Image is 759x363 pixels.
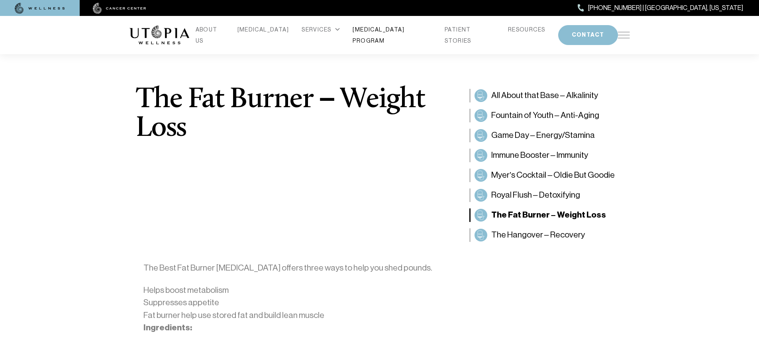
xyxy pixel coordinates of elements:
span: Myer’s Cocktail – Oldie But Goodie [491,169,615,182]
strong: Ingredients: [143,322,192,333]
a: ABOUT US [196,24,225,46]
a: The Hangover – RecoveryThe Hangover – Recovery [469,228,630,242]
span: The Fat Burner – Weight Loss [491,209,606,222]
a: RESOURCES [508,24,545,35]
span: Fountain of Youth – Anti-Aging [491,109,599,122]
a: [MEDICAL_DATA] PROGRAM [353,24,432,46]
img: The Fat Burner – Weight Loss [476,210,486,220]
img: Royal Flush – Detoxifying [476,190,486,200]
li: Suppresses appetite [143,296,445,309]
p: The Best Fat Burner [MEDICAL_DATA] offers three ways to help you shed pounds. [143,262,445,275]
span: Immune Booster – Immunity [491,149,588,162]
a: PATIENT STORIES [445,24,495,46]
img: Myer’s Cocktail – Oldie But Goodie [476,171,486,180]
img: wellness [15,3,65,14]
img: icon-hamburger [618,32,630,38]
a: Myer’s Cocktail – Oldie But GoodieMyer’s Cocktail – Oldie But Goodie [469,169,630,182]
span: Royal Flush – Detoxifying [491,189,580,202]
img: Game Day – Energy/Stamina [476,131,486,140]
a: The Fat Burner – Weight LossThe Fat Burner – Weight Loss [469,208,630,222]
img: All About that Base – Alkalinity [476,91,486,100]
img: Fountain of Youth – Anti-Aging [476,111,486,120]
a: Fountain of Youth – Anti-AgingFountain of Youth – Anti-Aging [469,109,630,122]
div: SERVICES [302,24,340,35]
img: The Hangover – Recovery [476,230,486,240]
a: Immune Booster – ImmunityImmune Booster – Immunity [469,149,630,162]
img: cancer center [93,3,146,14]
a: All About that Base – AlkalinityAll About that Base – Alkalinity [469,89,630,102]
a: [PHONE_NUMBER] | [GEOGRAPHIC_DATA], [US_STATE] [578,3,743,13]
img: logo [129,26,189,45]
li: Fat burner help use stored fat and build lean muscle [143,309,445,322]
span: All About that Base – Alkalinity [491,89,598,102]
img: Immune Booster – Immunity [476,151,486,160]
button: CONTACT [558,25,618,45]
a: Game Day – Energy/StaminaGame Day – Energy/Stamina [469,129,630,142]
a: [MEDICAL_DATA] [237,24,289,35]
span: [PHONE_NUMBER] | [GEOGRAPHIC_DATA], [US_STATE] [588,3,743,13]
span: The Hangover – Recovery [491,229,585,241]
span: Game Day – Energy/Stamina [491,129,595,142]
a: Royal Flush – DetoxifyingRoyal Flush – Detoxifying [469,188,630,202]
li: Helps boost metabolism [143,284,445,297]
h1: The Fat Burner – Weight Loss [136,86,453,143]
